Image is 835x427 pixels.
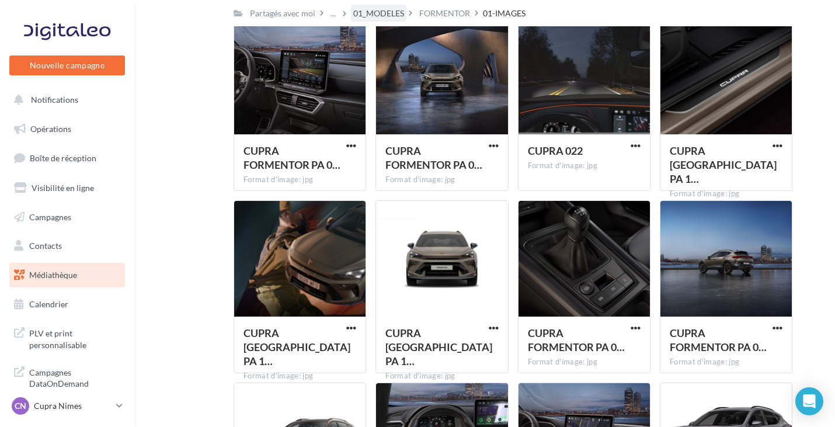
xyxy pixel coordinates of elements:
[385,144,482,171] span: CUPRA FORMENTOR PA 007
[385,175,498,185] div: Format d'image: jpg
[31,95,78,105] span: Notifications
[15,400,26,412] span: CN
[7,176,127,200] a: Visibilité en ligne
[29,241,62,251] span: Contacts
[483,8,526,19] div: 01-IMAGES
[29,364,120,390] span: Campagnes DataOnDemand
[9,395,125,417] a: CN Cupra Nimes
[7,88,123,112] button: Notifications
[7,263,127,287] a: Médiathèque
[328,5,338,22] div: ...
[243,327,350,367] span: CUPRA FORMENTOR PA 174
[528,357,641,367] div: Format d'image: jpg
[250,8,315,19] div: Partagés avec moi
[528,327,625,353] span: CUPRA FORMENTOR PA 098
[243,175,356,185] div: Format d'image: jpg
[32,183,94,193] span: Visibilité en ligne
[29,325,120,350] span: PLV et print personnalisable
[670,144,777,185] span: CUPRA FORMENTOR PA 102
[7,360,127,394] a: Campagnes DataOnDemand
[528,144,583,157] span: CUPRA 022
[243,144,340,171] span: CUPRA FORMENTOR PA 076
[419,8,470,19] div: FORMENTOR
[29,211,71,221] span: Campagnes
[7,205,127,230] a: Campagnes
[670,189,782,199] div: Format d'image: jpg
[7,145,127,171] a: Boîte de réception
[30,124,71,134] span: Opérations
[385,327,492,367] span: CUPRA FORMENTOR PA 138
[29,270,77,280] span: Médiathèque
[7,117,127,141] a: Opérations
[353,8,404,19] div: 01_MODELES
[9,55,125,75] button: Nouvelle campagne
[385,371,498,381] div: Format d'image: jpg
[7,234,127,258] a: Contacts
[29,299,68,309] span: Calendrier
[7,321,127,355] a: PLV et print personnalisable
[34,400,112,412] p: Cupra Nimes
[7,292,127,317] a: Calendrier
[670,327,767,353] span: CUPRA FORMENTOR PA 040
[670,357,782,367] div: Format d'image: jpg
[243,371,356,381] div: Format d'image: jpg
[528,161,641,171] div: Format d'image: jpg
[30,153,96,163] span: Boîte de réception
[795,387,823,415] div: Open Intercom Messenger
